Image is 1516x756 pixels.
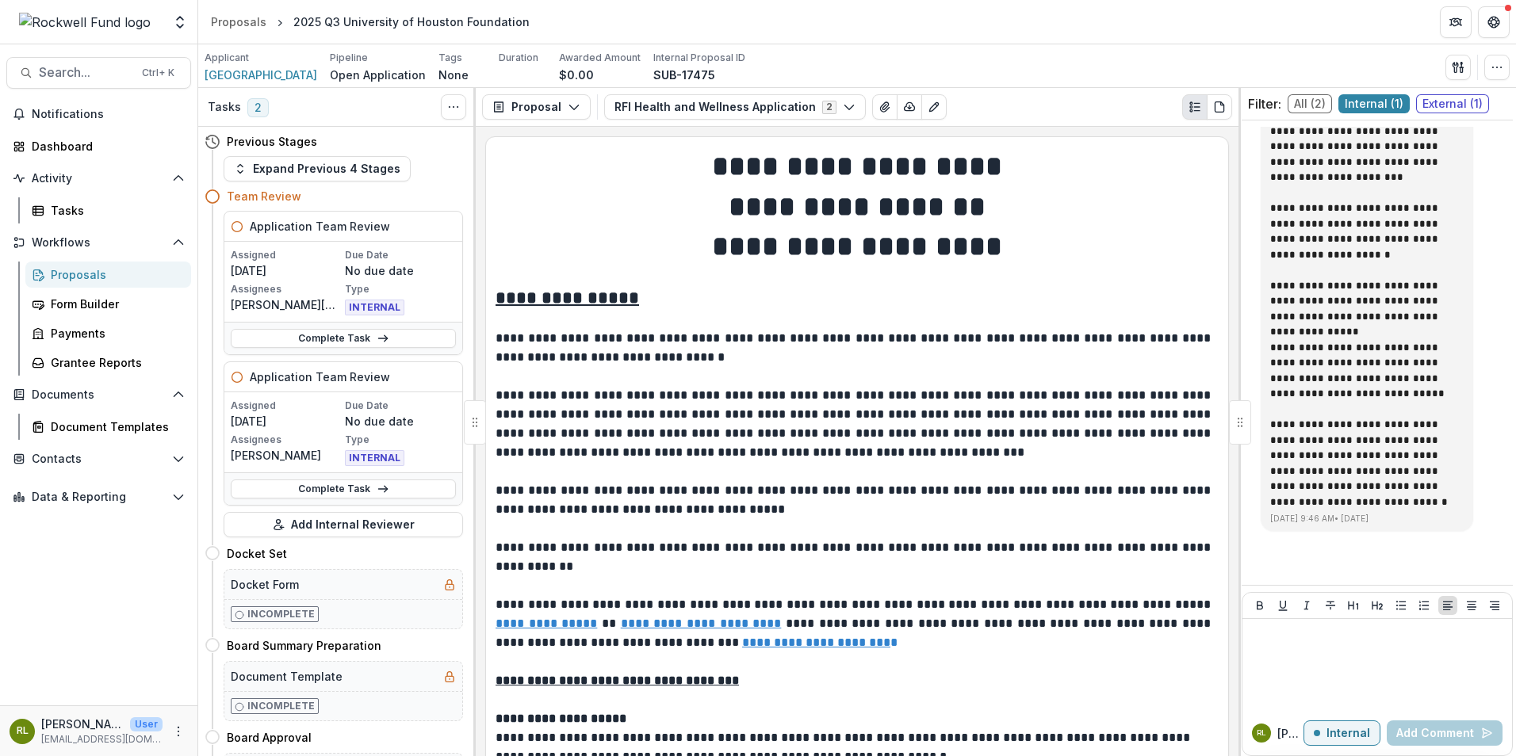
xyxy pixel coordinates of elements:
[438,51,462,65] p: Tags
[51,202,178,219] div: Tasks
[872,94,898,120] button: View Attached Files
[250,368,390,385] h5: Application Team Review
[345,248,456,262] p: Due Date
[231,668,343,685] h5: Document Template
[345,282,456,296] p: Type
[227,133,317,150] h4: Previous Stages
[227,188,301,204] h4: Team Review
[231,399,342,413] p: Assigned
[231,282,342,296] p: Assignees
[247,699,315,713] p: Incomplete
[32,491,166,504] span: Data & Reporting
[25,197,191,223] a: Tasks
[345,450,404,466] span: INTERNAL
[1478,6,1510,38] button: Get Help
[231,413,342,430] p: [DATE]
[482,94,591,120] button: Proposal
[25,349,191,376] a: Grantee Reports
[1387,720,1503,746] button: Add Comment
[6,166,191,191] button: Open Activity
[19,13,151,32] img: Rockwell Fund logo
[169,6,191,38] button: Open entity switcher
[32,452,166,466] span: Contacts
[6,57,191,89] button: Search...
[231,329,456,348] a: Complete Task
[1344,596,1363,615] button: Heading 1
[130,717,163,731] p: User
[345,413,456,430] p: No due date
[231,248,342,262] p: Assigned
[208,101,241,114] h3: Tasks
[330,51,368,65] p: Pipeline
[25,414,191,440] a: Document Templates
[25,291,191,317] a: Form Builder
[32,108,185,121] span: Notifications
[51,266,178,283] div: Proposals
[205,67,317,83] a: [GEOGRAPHIC_DATA]
[51,325,178,342] div: Payments
[6,446,191,472] button: Open Contacts
[1416,94,1489,113] span: External ( 1 )
[1368,596,1387,615] button: Heading 2
[330,67,426,83] p: Open Application
[345,300,404,315] span: INTERNAL
[438,67,469,83] p: None
[293,13,530,30] div: 2025 Q3 University of Houston Foundation
[1297,596,1316,615] button: Italicize
[247,98,269,117] span: 2
[1288,94,1332,113] span: All ( 2 )
[169,722,188,741] button: More
[1462,596,1481,615] button: Align Center
[250,218,390,235] h5: Application Team Review
[6,484,191,510] button: Open Data & Reporting
[345,262,456,279] p: No due date
[224,512,463,537] button: Add Internal Reviewer
[345,433,456,447] p: Type
[653,67,715,83] p: SUB-17475
[1440,6,1472,38] button: Partners
[32,172,166,185] span: Activity
[559,51,641,65] p: Awarded Amount
[205,51,249,65] p: Applicant
[32,388,166,402] span: Documents
[227,729,312,746] h4: Board Approval
[441,94,466,120] button: Toggle View Cancelled Tasks
[227,637,381,654] h4: Board Summary Preparation
[231,262,342,279] p: [DATE]
[139,64,178,82] div: Ctrl + K
[1250,596,1269,615] button: Bold
[51,418,178,435] div: Document Templates
[1438,596,1457,615] button: Align Left
[247,607,315,621] p: Incomplete
[6,230,191,255] button: Open Workflows
[653,51,745,65] p: Internal Proposal ID
[231,576,299,593] h5: Docket Form
[1304,720,1380,746] button: Internal
[231,296,342,313] p: [PERSON_NAME][GEOGRAPHIC_DATA]
[6,382,191,407] button: Open Documents
[205,10,536,33] nav: breadcrumb
[345,399,456,413] p: Due Date
[1277,725,1304,742] p: [PERSON_NAME]
[231,479,456,498] a: Complete Task
[227,545,287,562] h4: Docket Set
[205,10,273,33] a: Proposals
[559,67,594,83] p: $0.00
[25,262,191,288] a: Proposals
[17,726,29,736] div: Ronald C. Lewis
[51,296,178,312] div: Form Builder
[499,51,538,65] p: Duration
[1338,94,1410,113] span: Internal ( 1 )
[39,65,132,80] span: Search...
[1273,596,1292,615] button: Underline
[1248,94,1281,113] p: Filter:
[32,236,166,250] span: Workflows
[231,447,342,464] p: [PERSON_NAME]
[41,716,124,732] p: [PERSON_NAME]
[6,133,191,159] a: Dashboard
[25,320,191,346] a: Payments
[921,94,947,120] button: Edit as form
[1257,729,1266,737] div: Ronald C. Lewis
[1485,596,1504,615] button: Align Right
[51,354,178,371] div: Grantee Reports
